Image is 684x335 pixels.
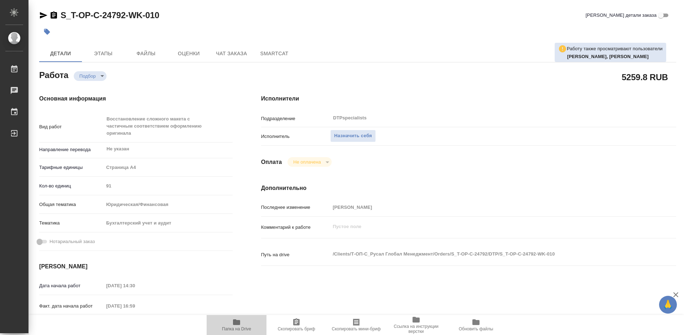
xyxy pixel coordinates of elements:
[662,297,674,312] span: 🙏
[261,224,330,231] p: Комментарий к работе
[261,251,330,258] p: Путь на drive
[104,181,233,191] input: Пустое поле
[43,49,78,58] span: Детали
[50,11,58,20] button: Скопировать ссылку
[330,248,642,260] textarea: /Clients/Т-ОП-С_Русал Глобал Менеджмент/Orders/S_T-OP-C-24792/DTP/S_T-OP-C-24792-WK-010
[390,324,442,334] span: Ссылка на инструкции верстки
[207,315,266,335] button: Папка на Drive
[332,326,380,331] span: Скопировать мини-бриф
[39,164,104,171] p: Тарифные единицы
[104,217,233,229] div: Бухгалтерский учет и аудит
[330,130,376,142] button: Назначить себя
[39,11,48,20] button: Скопировать ссылку для ЯМессенджера
[39,303,104,310] p: Факт. дата начала работ
[104,280,166,291] input: Пустое поле
[257,49,291,58] span: SmartCat
[104,301,166,311] input: Пустое поле
[214,49,249,58] span: Чат заказа
[261,133,330,140] p: Исполнитель
[261,94,676,103] h4: Исполнители
[586,12,657,19] span: [PERSON_NAME] детали заказа
[39,146,104,153] p: Направление перевода
[39,182,104,190] p: Кол-во единиц
[261,184,676,192] h4: Дополнительно
[330,202,642,212] input: Пустое поле
[172,49,206,58] span: Оценки
[86,49,120,58] span: Этапы
[39,68,68,81] h2: Работа
[39,201,104,208] p: Общая тематика
[39,94,233,103] h4: Основная информация
[266,315,326,335] button: Скопировать бриф
[291,159,323,165] button: Не оплачена
[104,199,233,211] div: Юридическая/Финансовая
[326,315,386,335] button: Скопировать мини-бриф
[39,123,104,130] p: Вид работ
[446,315,506,335] button: Обновить файлы
[39,220,104,227] p: Тематика
[287,157,331,167] div: Подбор
[459,326,493,331] span: Обновить файлы
[77,73,98,79] button: Подбор
[129,49,163,58] span: Файлы
[39,282,104,289] p: Дата начала работ
[261,204,330,211] p: Последнее изменение
[261,115,330,122] p: Подразделение
[278,326,315,331] span: Скопировать бриф
[39,262,233,271] h4: [PERSON_NAME]
[261,158,282,166] h4: Оплата
[386,315,446,335] button: Ссылка на инструкции верстки
[622,71,668,83] h2: 5259.8 RUB
[104,161,233,174] div: Страница А4
[61,10,159,20] a: S_T-OP-C-24792-WK-010
[50,238,95,245] span: Нотариальный заказ
[222,326,251,331] span: Папка на Drive
[659,296,677,314] button: 🙏
[39,24,55,40] button: Добавить тэг
[74,71,107,81] div: Подбор
[334,132,372,140] span: Назначить себя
